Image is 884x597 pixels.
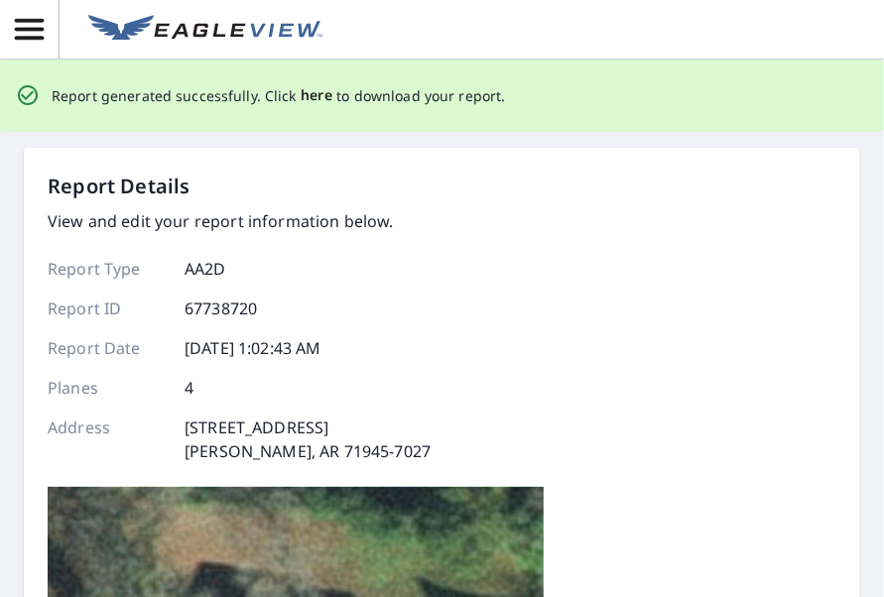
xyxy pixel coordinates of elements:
[48,376,167,400] p: Planes
[52,83,506,108] p: Report generated successfully. Click to download your report.
[301,83,333,108] button: here
[185,376,193,400] p: 4
[185,297,257,320] p: 67738720
[48,257,167,281] p: Report Type
[48,336,167,360] p: Report Date
[185,416,431,463] p: [STREET_ADDRESS] [PERSON_NAME], AR 71945-7027
[48,209,431,233] p: View and edit your report information below.
[185,257,226,281] p: AA2D
[48,172,190,201] p: Report Details
[48,297,167,320] p: Report ID
[48,416,167,463] p: Address
[76,3,334,57] a: EV Logo
[88,15,322,45] img: EV Logo
[185,336,321,360] p: [DATE] 1:02:43 AM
